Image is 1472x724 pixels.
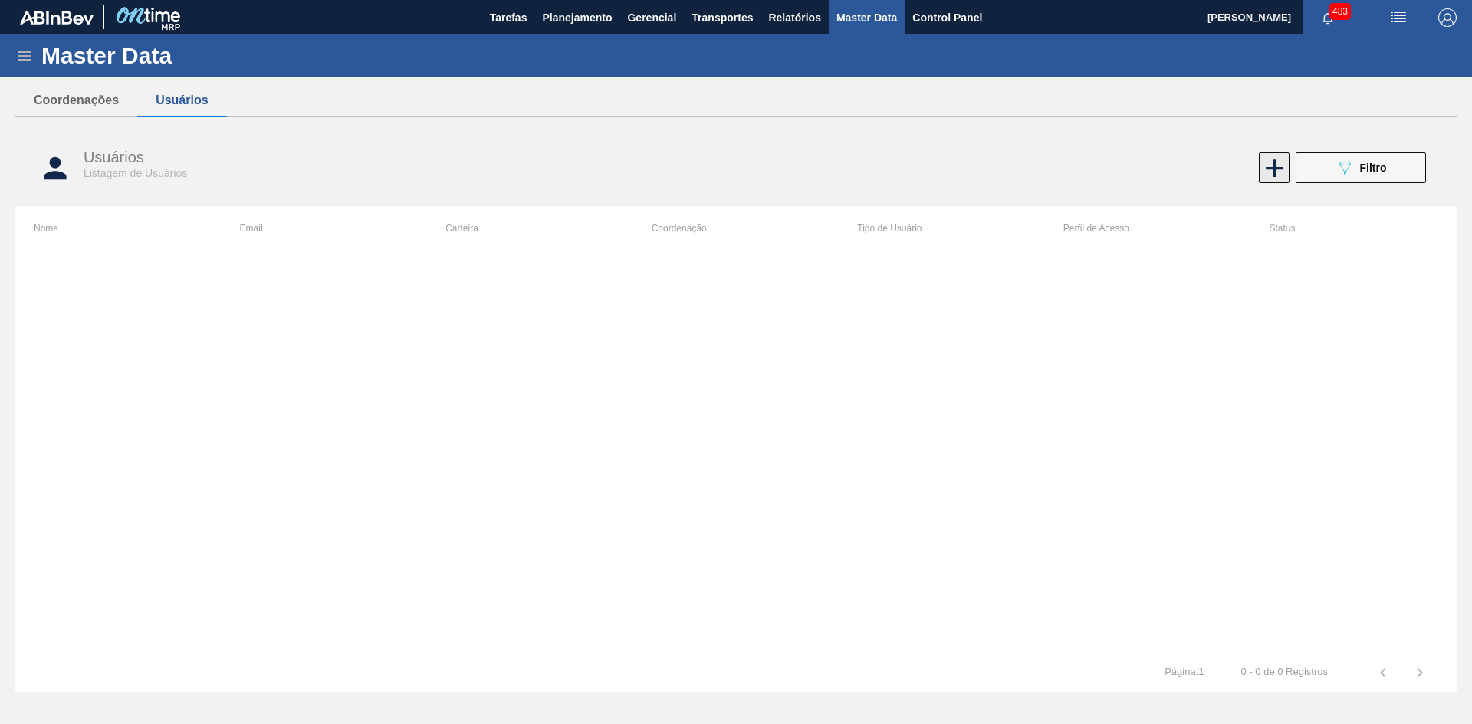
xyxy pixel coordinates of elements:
button: Filtro [1296,152,1426,183]
span: Filtro [1360,162,1387,174]
span: Tarefas [490,8,527,27]
th: Status [1250,206,1457,251]
button: Notificações [1303,7,1352,28]
th: Carteira [427,206,633,251]
span: Listagem de Usuários [84,167,187,179]
th: Tipo de Usuário [839,206,1045,251]
div: Novo Usuário [1257,152,1288,183]
th: Perfil de Acesso [1045,206,1251,251]
h1: Master Data [41,47,314,64]
img: TNhmsLtSVTkK8tSr43FrP2fwEKptu5GPRR3wAAAABJRU5ErkJggg== [20,11,94,25]
td: 0 - 0 de 0 Registros [1223,654,1346,678]
span: Transportes [692,8,753,27]
th: Coordenação [633,206,839,251]
span: Relatórios [768,8,820,27]
span: Planejamento [542,8,612,27]
span: Master Data [836,8,897,27]
button: Coordenações [15,84,137,116]
th: Email [222,206,428,251]
span: 483 [1329,3,1351,20]
span: Gerencial [627,8,676,27]
th: Nome [15,206,222,251]
button: Usuários [137,84,226,116]
span: Usuários [84,149,144,165]
div: Filtrar Usuário [1288,152,1434,183]
span: Control Panel [912,8,982,27]
img: userActions [1389,8,1408,27]
img: Logout [1438,8,1457,27]
td: Página : 1 [1146,654,1222,678]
